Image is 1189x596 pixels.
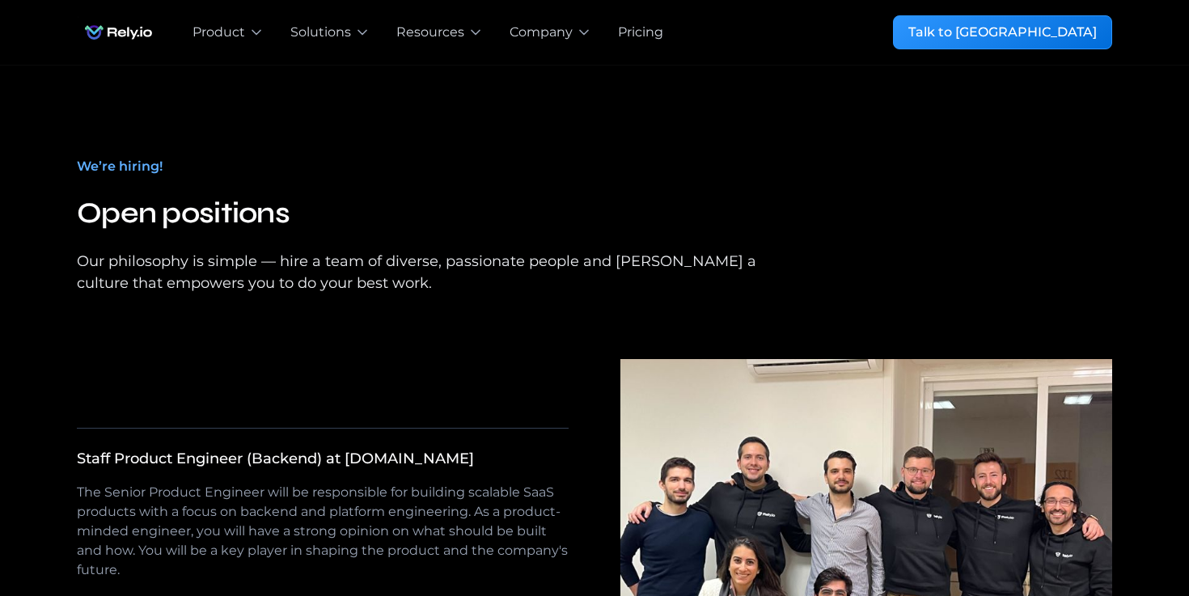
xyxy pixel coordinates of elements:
div: Product [193,23,245,42]
div: We’re hiring! [77,157,163,176]
a: home [77,16,160,49]
p: The Senior Product Engineer will be responsible for building scalable SaaS products with a focus ... [77,483,569,580]
div: Solutions [290,23,351,42]
a: Pricing [618,23,663,42]
iframe: Chatbot [1082,489,1166,573]
div: Company [510,23,573,42]
div: Staff Product Engineer (Backend) at [DOMAIN_NAME] [77,448,474,470]
a: Talk to [GEOGRAPHIC_DATA] [893,15,1112,49]
img: Rely.io logo [77,16,160,49]
div: Talk to [GEOGRAPHIC_DATA] [908,23,1097,42]
div: Our philosophy is simple — hire a team of diverse, passionate people and [PERSON_NAME] a culture ... [77,251,789,294]
div: Resources [396,23,464,42]
h2: Open positions [77,189,789,238]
